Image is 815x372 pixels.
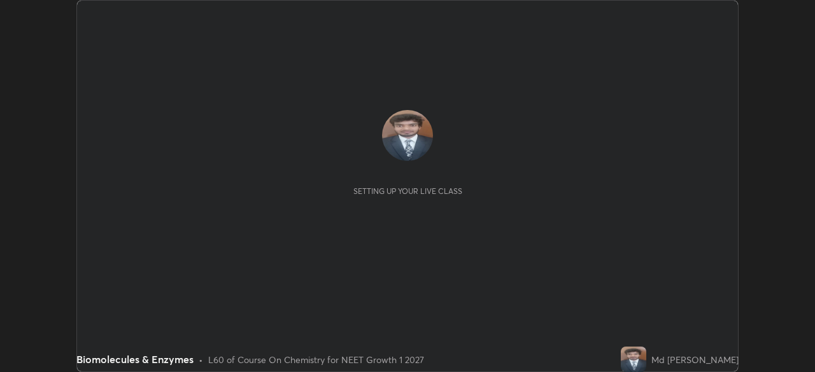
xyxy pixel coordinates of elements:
div: L60 of Course On Chemistry for NEET Growth 1 2027 [208,353,424,366]
img: e0acffa0484246febffe2fc9295e57c4.jpg [621,347,646,372]
div: Setting up your live class [353,186,462,196]
div: • [199,353,203,366]
img: e0acffa0484246febffe2fc9295e57c4.jpg [382,110,433,161]
div: Biomolecules & Enzymes [76,352,194,367]
div: Md [PERSON_NAME] [651,353,739,366]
